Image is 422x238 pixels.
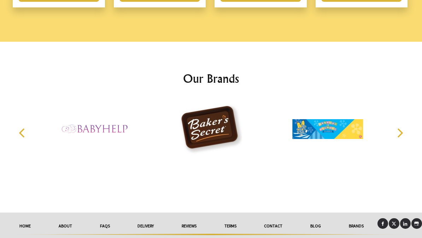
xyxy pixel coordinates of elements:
a: reviews [168,218,211,234]
a: Brands [335,218,377,234]
a: Terms [210,218,250,234]
img: Baby Help [59,103,129,156]
button: Next [392,125,407,141]
img: Bananas in Pyjamas [293,103,363,156]
a: About [45,218,86,234]
a: LinkedIn [400,218,411,229]
a: Contact [250,218,297,234]
a: delivery [124,218,168,234]
a: FAQs [86,218,124,234]
button: Previous [15,125,30,141]
a: Blog [297,218,335,234]
a: X (Twitter) [389,218,399,229]
a: HOME [6,218,45,234]
img: Baker's Secret [176,103,246,156]
h2: Our Brands [11,70,411,87]
a: Facebook [377,218,388,229]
